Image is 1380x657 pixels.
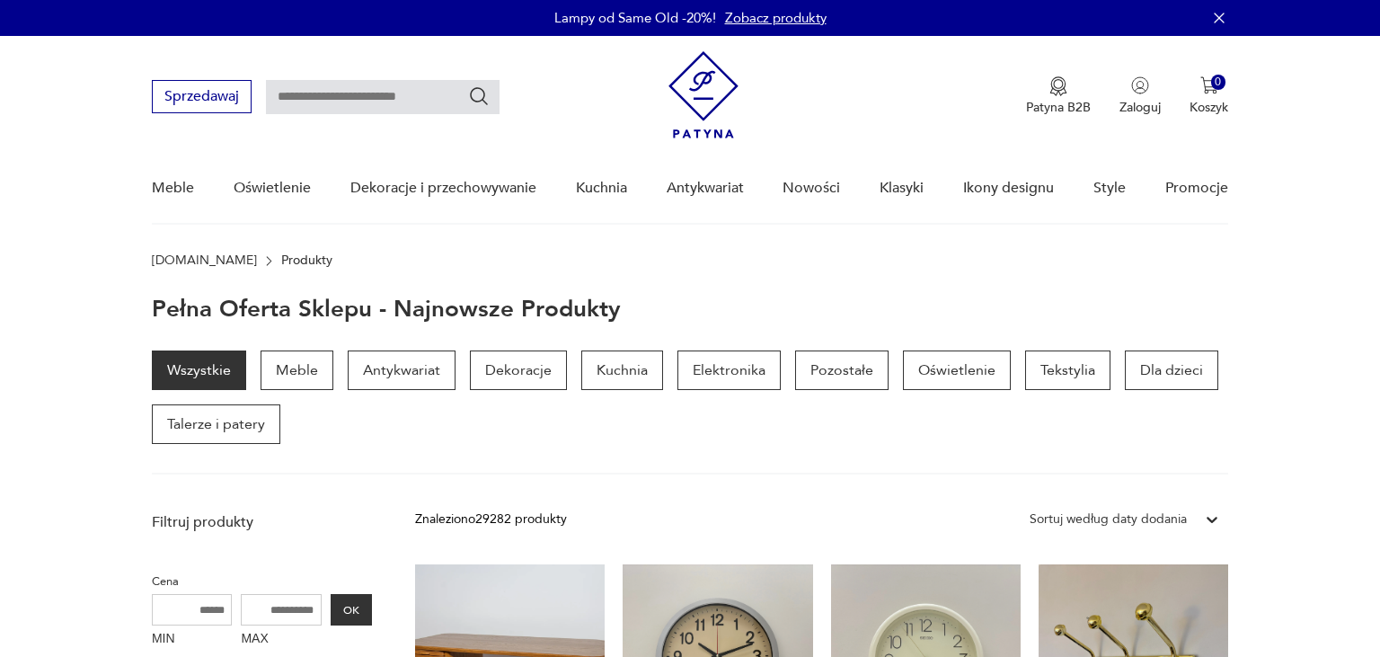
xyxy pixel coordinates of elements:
button: Patyna B2B [1026,76,1091,116]
a: Nowości [783,154,840,223]
a: Tekstylia [1025,351,1110,390]
a: Style [1093,154,1126,223]
p: Produkty [281,253,332,268]
p: Koszyk [1190,99,1228,116]
a: Talerze i patery [152,404,280,444]
a: [DOMAIN_NAME] [152,253,257,268]
button: 0Koszyk [1190,76,1228,116]
p: Zaloguj [1119,99,1161,116]
a: Wszystkie [152,351,246,390]
a: Zobacz produkty [725,9,827,27]
img: Ikona medalu [1049,76,1067,96]
div: Znaleziono 29282 produkty [415,510,567,529]
img: Patyna - sklep z meblami i dekoracjami vintage [668,51,739,138]
button: OK [331,594,372,626]
label: MAX [241,626,322,654]
p: Patyna B2B [1026,99,1091,116]
button: Szukaj [468,85,490,107]
div: Sortuj według daty dodania [1030,510,1187,529]
h1: Pełna oferta sklepu - najnowsze produkty [152,297,621,322]
p: Lampy od Same Old -20%! [554,9,716,27]
a: Antykwariat [348,351,456,390]
a: Promocje [1165,154,1228,223]
a: Oświetlenie [234,154,311,223]
a: Dla dzieci [1125,351,1218,390]
label: MIN [152,626,233,654]
a: Klasyki [880,154,924,223]
a: Oświetlenie [903,351,1011,390]
div: 0 [1211,75,1226,90]
a: Ikony designu [963,154,1054,223]
a: Antykwariat [667,154,744,223]
p: Cena [152,572,372,591]
a: Kuchnia [576,154,627,223]
button: Zaloguj [1119,76,1161,116]
img: Ikona koszyka [1200,76,1218,94]
a: Pozostałe [795,351,889,390]
a: Ikona medaluPatyna B2B [1026,76,1091,116]
a: Kuchnia [581,351,663,390]
p: Filtruj produkty [152,512,372,532]
img: Ikonka użytkownika [1131,76,1149,94]
a: Meble [152,154,194,223]
a: Sprzedawaj [152,92,252,104]
a: Dekoracje i przechowywanie [350,154,536,223]
a: Elektronika [677,351,781,390]
a: Meble [261,351,333,390]
a: Dekoracje [470,351,567,390]
button: Sprzedawaj [152,80,252,113]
